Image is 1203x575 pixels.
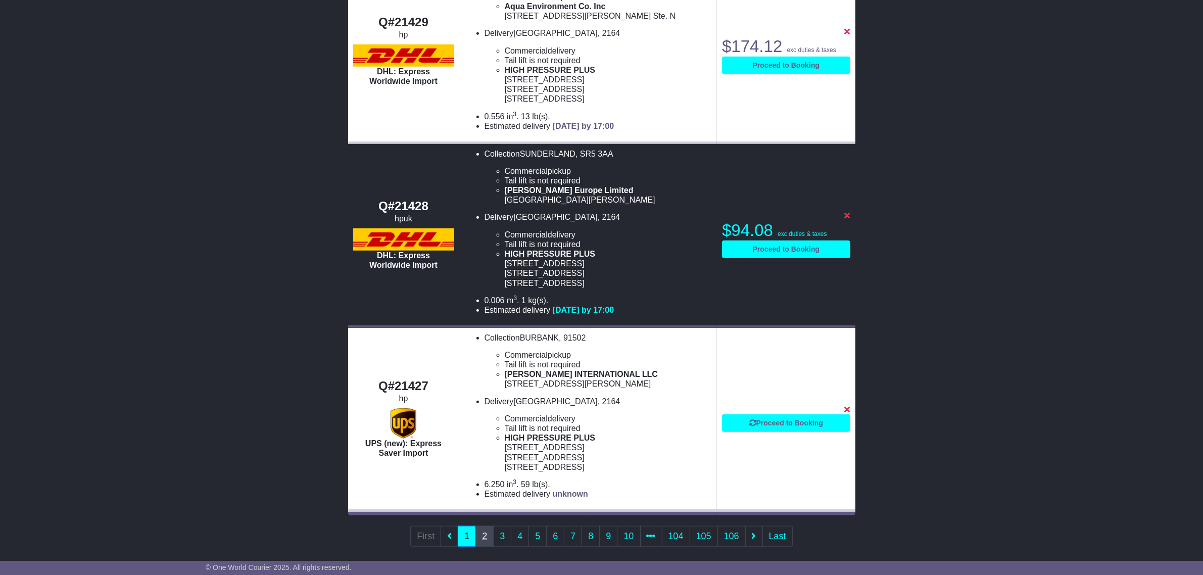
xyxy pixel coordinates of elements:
li: delivery [505,414,712,423]
li: Collection [485,149,712,205]
span: in . [507,112,519,121]
span: [GEOGRAPHIC_DATA] [513,213,598,221]
img: UPS (new): Express Saver Import [391,408,416,439]
a: 7 [564,526,582,547]
div: [STREET_ADDRESS][PERSON_NAME] [505,379,712,389]
a: 4 [511,526,529,547]
li: Collection [485,333,712,389]
div: hp [353,30,454,39]
span: 0.556 [485,112,505,121]
span: Commercial [505,351,548,359]
a: 105 [690,526,718,547]
div: [STREET_ADDRESS] [505,278,712,288]
li: Delivery [485,212,712,287]
span: [DATE] by 17:00 [553,122,614,130]
a: Proceed to Booking [722,414,850,432]
a: 9 [599,526,617,547]
li: delivery [505,230,712,239]
li: Tail lift is not required [505,56,712,65]
sup: 3 [513,295,517,302]
div: Q#21428 [353,199,454,214]
span: 174.12 [731,37,782,56]
sup: 3 [513,111,516,118]
span: [GEOGRAPHIC_DATA] [513,397,598,406]
span: m . [507,296,519,305]
li: Tail lift is not required [505,176,712,185]
span: BURBANK [520,333,559,342]
span: $ [722,37,782,56]
span: 13 [521,112,530,121]
span: lb(s). [532,112,550,121]
sup: 3 [513,478,516,486]
span: SUNDERLAND [520,150,575,158]
div: [STREET_ADDRESS] [505,94,712,104]
a: 8 [582,526,600,547]
li: Tail lift is not required [505,239,712,249]
a: Proceed to Booking [722,241,850,258]
div: [STREET_ADDRESS] [505,259,712,268]
span: , 91502 [559,333,586,342]
div: [STREET_ADDRESS] [505,453,712,462]
span: 94.08 [731,221,773,239]
a: 10 [617,526,640,547]
span: [GEOGRAPHIC_DATA] [513,29,598,37]
li: Delivery [485,28,712,104]
img: DHL: Express Worldwide Import [353,228,454,251]
li: Tail lift is not required [505,360,712,369]
li: pickup [505,350,712,360]
span: , SR5 3AA [575,150,613,158]
div: hp [353,394,454,403]
div: [STREET_ADDRESS] [505,84,712,94]
span: 1 [521,296,526,305]
span: DHL: Express Worldwide Import [369,251,438,269]
li: delivery [505,46,712,56]
li: Estimated delivery [485,305,712,315]
span: $ [722,221,773,239]
div: [STREET_ADDRESS] [505,462,712,472]
div: hpuk [353,214,454,223]
div: HIGH PRESSURE PLUS [505,249,712,259]
span: , 2164 [598,213,620,221]
span: lb(s). [532,480,550,489]
li: Estimated delivery [485,489,712,499]
div: [STREET_ADDRESS][PERSON_NAME] Ste. N [505,11,712,21]
a: 104 [662,526,690,547]
span: 59 [521,480,530,489]
div: [PERSON_NAME] Europe Limited [505,185,712,195]
div: [PERSON_NAME] INTERNATIONAL LLC [505,369,712,379]
li: Delivery [485,397,712,472]
div: HIGH PRESSURE PLUS [505,433,712,443]
div: [STREET_ADDRESS] [505,268,712,278]
span: exc duties & taxes [787,46,836,54]
span: Commercial [505,230,548,239]
span: , 2164 [598,397,620,406]
span: in . [507,480,519,489]
span: Commercial [505,414,548,423]
span: exc duties & taxes [778,230,827,237]
span: 6.250 [485,480,505,489]
div: Q#21429 [353,15,454,30]
a: 6 [546,526,564,547]
div: [STREET_ADDRESS] [505,75,712,84]
div: Aqua Environment Co. Inc [505,2,712,11]
span: unknown [553,490,588,498]
span: © One World Courier 2025. All rights reserved. [206,563,352,571]
div: [GEOGRAPHIC_DATA][PERSON_NAME] [505,195,712,205]
li: Estimated delivery [485,121,712,131]
img: DHL: Express Worldwide Import [353,44,454,67]
span: 0.006 [485,296,505,305]
span: Commercial [505,167,548,175]
div: Q#21427 [353,379,454,394]
a: 1 [458,526,476,547]
a: 5 [528,526,547,547]
li: pickup [505,166,712,176]
div: HIGH PRESSURE PLUS [505,65,712,75]
span: kg(s). [528,296,548,305]
span: Commercial [505,46,548,55]
span: [DATE] by 17:00 [553,306,614,314]
a: 106 [717,526,746,547]
a: Proceed to Booking [722,57,850,74]
span: DHL: Express Worldwide Import [369,67,438,85]
span: UPS (new): Express Saver Import [365,439,442,457]
li: Tail lift is not required [505,423,712,433]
